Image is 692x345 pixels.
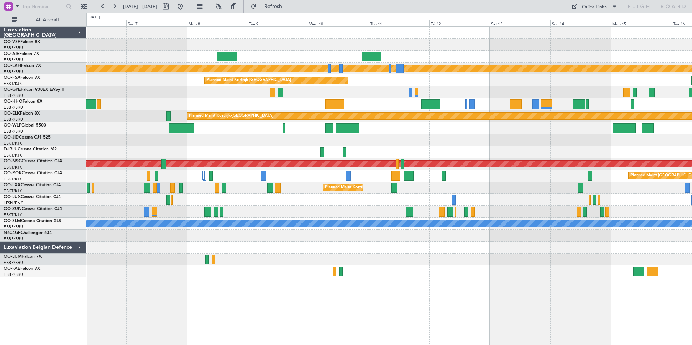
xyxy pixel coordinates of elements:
a: OO-VSFFalcon 8X [4,40,40,44]
span: OO-JID [4,135,19,140]
a: N604GFChallenger 604 [4,231,52,235]
a: OO-SLMCessna Citation XLS [4,219,61,223]
a: EBKT/KJK [4,165,22,170]
span: Refresh [258,4,288,9]
div: Sun 7 [126,20,187,26]
a: OO-LXACessna Citation CJ4 [4,183,61,187]
div: Planned Maint Kortrijk-[GEOGRAPHIC_DATA] [325,182,409,193]
a: D-IBLUCessna Citation M2 [4,147,57,152]
a: EBBR/BRU [4,129,23,134]
div: Mon 15 [611,20,671,26]
a: OO-LAHFalcon 7X [4,64,41,68]
a: OO-JIDCessna CJ1 525 [4,135,51,140]
button: All Aircraft [8,14,79,26]
input: Trip Number [22,1,64,12]
span: OO-ROK [4,171,22,175]
a: OO-WLPGlobal 5500 [4,123,46,128]
a: EBKT/KJK [4,188,22,194]
span: [DATE] - [DATE] [123,3,157,10]
div: Wed 10 [308,20,368,26]
a: OO-NSGCessna Citation CJ4 [4,159,62,163]
a: OO-GPEFalcon 900EX EASy II [4,88,64,92]
a: OO-ZUNCessna Citation CJ4 [4,207,62,211]
a: EBBR/BRU [4,69,23,74]
span: OO-FSX [4,76,20,80]
a: EBBR/BRU [4,117,23,122]
a: EBBR/BRU [4,224,23,230]
span: OO-WLP [4,123,21,128]
a: OO-ROKCessna Citation CJ4 [4,171,62,175]
span: OO-HHO [4,99,22,104]
div: Thu 11 [369,20,429,26]
a: EBBR/BRU [4,236,23,242]
div: Mon 8 [187,20,248,26]
span: OO-ELK [4,111,20,116]
div: [DATE] [88,14,100,21]
a: OO-HHOFalcon 8X [4,99,42,104]
div: Sun 14 [550,20,611,26]
a: EBKT/KJK [4,176,22,182]
span: OO-SLM [4,219,21,223]
span: All Aircraft [19,17,76,22]
a: OO-LUXCessna Citation CJ4 [4,195,61,199]
a: LFSN/ENC [4,200,24,206]
a: OO-ELKFalcon 8X [4,111,40,116]
span: OO-VSF [4,40,20,44]
span: OO-LXA [4,183,21,187]
a: OO-FSXFalcon 7X [4,76,40,80]
a: OO-FAEFalcon 7X [4,267,40,271]
a: EBKT/KJK [4,212,22,218]
button: Quick Links [567,1,621,12]
span: OO-GPE [4,88,21,92]
a: EBKT/KJK [4,81,22,86]
div: Quick Links [582,4,607,11]
a: EBBR/BRU [4,93,23,98]
span: OO-NSG [4,159,22,163]
div: Planned Maint Kortrijk-[GEOGRAPHIC_DATA] [207,75,291,86]
a: EBKT/KJK [4,141,22,146]
a: EBBR/BRU [4,45,23,51]
span: OO-LUM [4,255,22,259]
span: OO-ZUN [4,207,22,211]
span: OO-AIE [4,52,19,56]
a: EBBR/BRU [4,272,23,277]
div: Planned Maint Kortrijk-[GEOGRAPHIC_DATA] [189,111,273,122]
div: Tue 9 [248,20,308,26]
div: Sat 6 [66,20,126,26]
span: OO-FAE [4,267,20,271]
a: OO-LUMFalcon 7X [4,255,42,259]
span: OO-LAH [4,64,21,68]
a: EBKT/KJK [4,153,22,158]
span: N604GF [4,231,21,235]
a: EBBR/BRU [4,57,23,63]
span: D-IBLU [4,147,18,152]
span: OO-LUX [4,195,21,199]
a: EBBR/BRU [4,105,23,110]
div: Sat 13 [490,20,550,26]
a: OO-AIEFalcon 7X [4,52,39,56]
button: Refresh [247,1,291,12]
a: EBBR/BRU [4,260,23,265]
div: Fri 12 [429,20,490,26]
